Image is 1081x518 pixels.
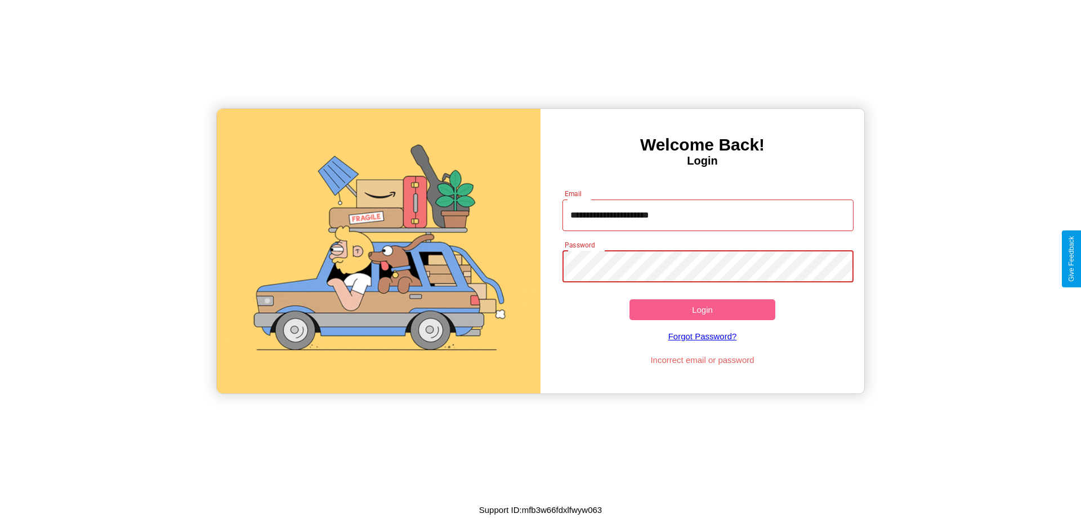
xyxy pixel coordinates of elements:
[217,109,540,393] img: gif
[1067,236,1075,282] div: Give Feedback
[565,240,595,250] label: Password
[540,135,864,154] h3: Welcome Back!
[479,502,602,517] p: Support ID: mfb3w66fdxlfwyw063
[557,352,848,368] p: Incorrect email or password
[540,154,864,167] h4: Login
[565,189,582,198] label: Email
[629,299,775,320] button: Login
[557,320,848,352] a: Forgot Password?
